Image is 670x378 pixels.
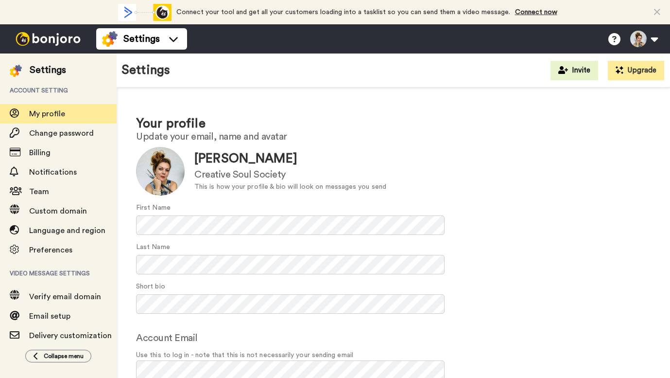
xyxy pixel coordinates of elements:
[29,149,51,157] span: Billing
[136,117,651,131] h1: Your profile
[608,61,664,80] button: Upgrade
[123,32,160,46] span: Settings
[12,32,85,46] img: bj-logo-header-white.svg
[10,65,22,77] img: settings-colored.svg
[136,331,198,345] label: Account Email
[29,293,101,301] span: Verify email domain
[194,150,386,168] div: [PERSON_NAME]
[29,312,70,320] span: Email setup
[29,110,65,118] span: My profile
[550,61,598,80] button: Invite
[136,282,165,292] label: Short bio
[29,246,72,254] span: Preferences
[29,188,49,196] span: Team
[25,350,91,362] button: Collapse menu
[136,242,170,252] label: Last Name
[136,203,171,213] label: First Name
[136,350,651,360] span: Use this to log in - note that this is not necessarily your sending email
[29,332,112,340] span: Delivery customization
[515,9,557,16] a: Connect now
[194,182,386,192] div: This is how your profile & bio will look on messages you send
[136,131,651,142] h2: Update your email, name and avatar
[30,63,66,77] div: Settings
[121,63,170,77] h1: Settings
[44,352,84,360] span: Collapse menu
[29,207,87,215] span: Custom domain
[29,129,94,137] span: Change password
[176,9,510,16] span: Connect your tool and get all your customers loading into a tasklist so you can send them a video...
[118,4,172,21] div: animation
[29,227,105,234] span: Language and region
[29,168,77,176] span: Notifications
[102,31,118,47] img: settings-colored.svg
[194,168,386,182] div: Creative Soul Society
